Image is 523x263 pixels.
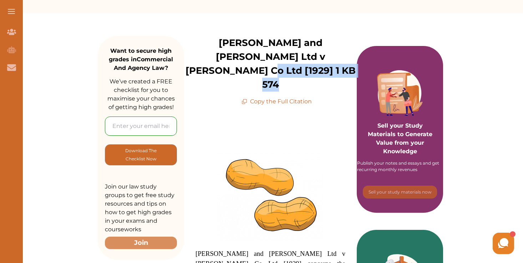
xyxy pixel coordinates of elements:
input: Enter your email here [105,117,177,136]
p: Sell your Study Materials to Generate Value from your Knowledge [364,102,436,156]
p: [PERSON_NAME] and [PERSON_NAME] Ltd v [PERSON_NAME] Co Ltd [1929] 1 KB 574 [184,36,357,92]
button: [object Object] [105,144,177,165]
img: Purple card image [377,70,423,116]
button: [object Object] [363,186,437,198]
button: Join [105,237,177,249]
strong: Want to secure high grades in Commercial And Agency Law ? [109,47,173,71]
div: Publish your notes and essays and get recurring monthly revenues [357,160,443,173]
img: peanuts-g4c888cec4_640-300x245.png [217,153,324,240]
p: Download The Checklist Now [120,146,162,163]
iframe: HelpCrunch [352,231,516,256]
p: Join our law study groups to get free study resources and tips on how to get high grades in your ... [105,182,177,234]
p: Sell your study materials now [369,189,432,195]
span: We’ve created a FREE checklist for you to maximise your chances of getting high grades! [107,78,175,110]
p: Copy the Full Citation [242,97,312,106]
